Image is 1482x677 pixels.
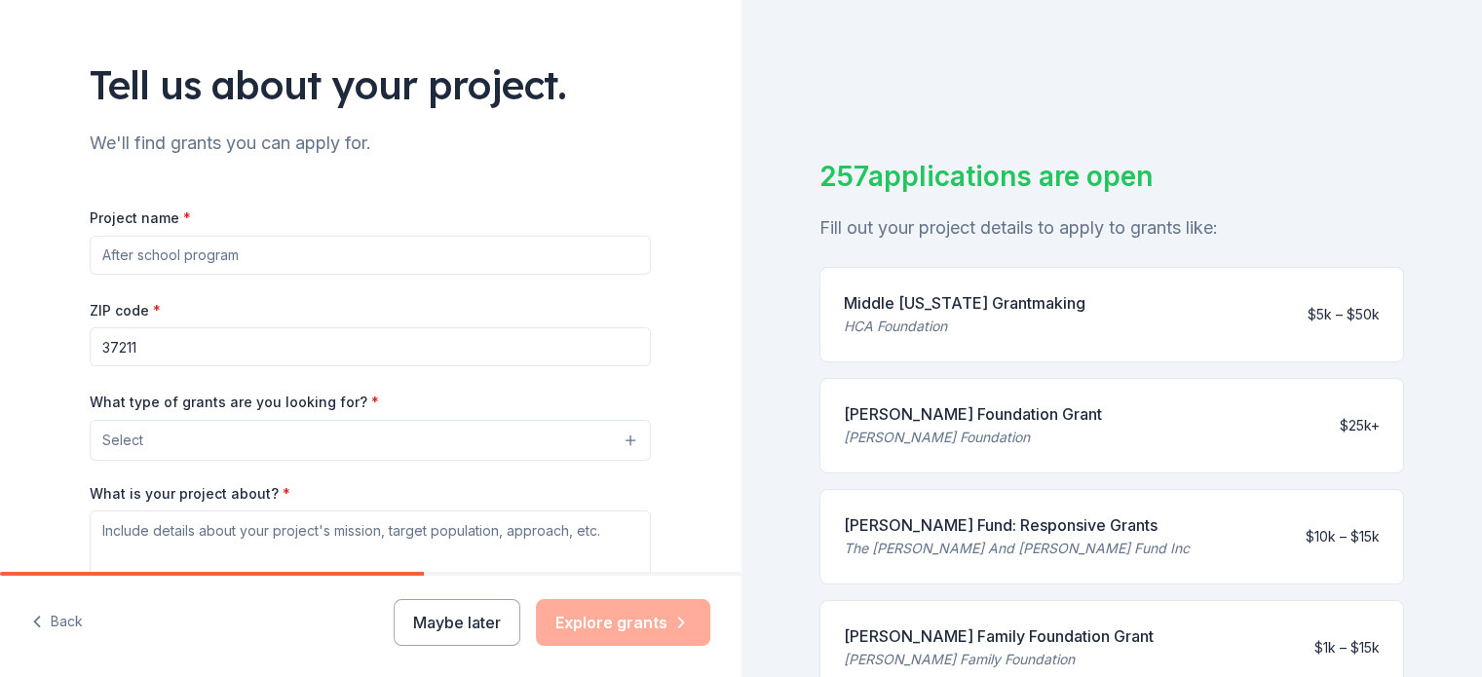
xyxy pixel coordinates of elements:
[1306,525,1380,548] div: $10k – $15k
[1314,636,1380,659] div: $1k – $15k
[90,393,379,412] label: What type of grants are you looking for?
[90,301,161,320] label: ZIP code
[90,327,651,366] input: 12345 (U.S. only)
[31,602,83,643] button: Back
[844,513,1190,537] div: [PERSON_NAME] Fund: Responsive Grants
[90,208,191,228] label: Project name
[844,402,1102,426] div: [PERSON_NAME] Foundation Grant
[90,236,651,275] input: After school program
[844,291,1085,315] div: Middle [US_STATE] Grantmaking
[844,624,1154,648] div: [PERSON_NAME] Family Foundation Grant
[90,484,290,504] label: What is your project about?
[102,429,143,452] span: Select
[1308,303,1380,326] div: $5k – $50k
[844,648,1154,671] div: [PERSON_NAME] Family Foundation
[819,156,1405,197] div: 257 applications are open
[819,212,1405,244] div: Fill out your project details to apply to grants like:
[90,420,651,461] button: Select
[90,128,651,159] div: We'll find grants you can apply for.
[844,315,1085,338] div: HCA Foundation
[90,57,651,112] div: Tell us about your project.
[844,426,1102,449] div: [PERSON_NAME] Foundation
[844,537,1190,560] div: The [PERSON_NAME] And [PERSON_NAME] Fund Inc
[394,599,520,646] button: Maybe later
[1340,414,1380,437] div: $25k+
